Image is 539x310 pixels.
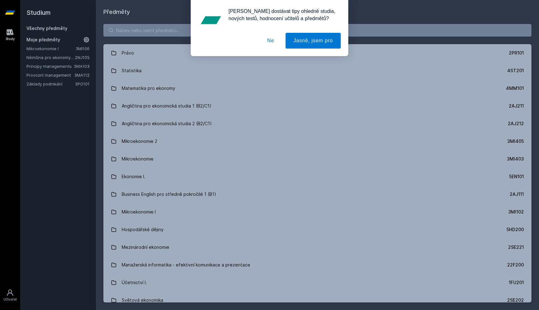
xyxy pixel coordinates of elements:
button: Jasně, jsem pro [286,33,341,49]
div: Mikroekonomie 2 [122,135,157,148]
div: 2AJ111 [510,191,524,197]
a: 2NJ105 [75,55,90,60]
div: 2SE221 [508,244,524,250]
a: Statistika 4ST201 [103,62,531,79]
div: Ekonomie I. [122,170,145,183]
div: 5HD200 [507,226,524,233]
a: Hospodářské dějiny 5HD200 [103,221,531,238]
div: 2SE202 [507,297,524,303]
div: Mikroekonomie [122,153,154,165]
div: Účetnictví I. [122,276,147,289]
div: 3MI403 [507,156,524,162]
a: Mikroekonomie 3MI403 [103,150,531,168]
div: Uživatel [3,297,17,302]
a: Němčina pro ekonomy - středně pokročilá úroveň 1 (A2/B1) [26,54,75,61]
img: notification icon [198,8,223,33]
div: 3MI102 [508,209,524,215]
a: Mezinárodní ekonomie 2SE221 [103,238,531,256]
div: 1FU201 [509,279,524,286]
button: Ne [259,33,282,49]
div: Angličtina pro ekonomická studia 1 (B2/C1) [122,100,212,112]
div: Mezinárodní ekonomie [122,241,169,254]
a: 3MA103 [74,64,90,69]
a: Účetnictví I. 1FU201 [103,274,531,291]
a: Základy podnikání [26,81,75,87]
div: Světová ekonomika [122,294,163,307]
a: 3MA112 [74,73,90,78]
a: Mikroekonomie I 3MI102 [103,203,531,221]
div: 4MM101 [506,85,524,91]
div: Manažerská informatika - efektivní komunikace a prezentace [122,259,250,271]
a: Ekonomie I. 5EN101 [103,168,531,185]
div: 5EN101 [509,173,524,180]
a: Matematika pro ekonomy 4MM101 [103,79,531,97]
div: Angličtina pro ekonomická studia 2 (B2/C1) [122,117,212,130]
a: Světová ekonomika 2SE202 [103,291,531,309]
div: Hospodářské dějiny [122,223,164,236]
a: Principy managementu [26,63,74,69]
div: Business English pro středně pokročilé 1 (B1) [122,188,216,201]
a: Manažerská informatika - efektivní komunikace a prezentace 22F200 [103,256,531,274]
a: 3PO101 [75,81,90,86]
div: Mikroekonomie I [122,206,156,218]
a: Angličtina pro ekonomická studia 2 (B2/C1) 2AJ212 [103,115,531,132]
div: 2AJ211 [509,103,524,109]
div: Statistika [122,64,142,77]
div: 22F200 [507,262,524,268]
div: [PERSON_NAME] dostávat tipy ohledně studia, nových testů, hodnocení učitelů a předmětů? [223,8,341,22]
a: Mikroekonomie 2 3MI405 [103,132,531,150]
a: Business English pro středně pokročilé 1 (B1) 2AJ111 [103,185,531,203]
a: Uživatel [1,286,19,305]
div: Matematika pro ekonomy [122,82,175,95]
a: Angličtina pro ekonomická studia 1 (B2/C1) 2AJ211 [103,97,531,115]
div: 2AJ212 [508,120,524,127]
div: 4ST201 [507,67,524,74]
a: Provozní management [26,72,74,78]
div: 3MI405 [507,138,524,144]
